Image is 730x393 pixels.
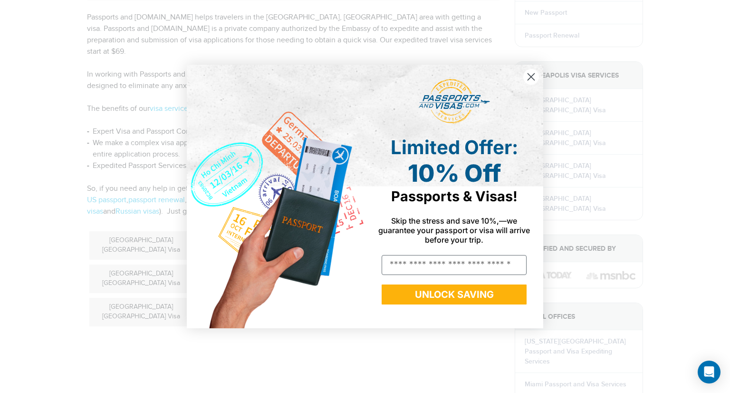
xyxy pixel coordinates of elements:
img: de9cda0d-0715-46ca-9a25-073762a91ba7.png [187,65,365,328]
span: Passports & Visas! [391,188,518,205]
div: Open Intercom Messenger [698,361,720,383]
img: passports and visas [419,79,490,124]
button: UNLOCK SAVING [382,285,527,305]
span: 10% Off [408,159,501,187]
button: Close dialog [523,69,539,85]
span: Skip the stress and save 10%,—we guarantee your passport or visa will arrive before your trip. [378,216,530,245]
span: Limited Offer: [391,136,518,159]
